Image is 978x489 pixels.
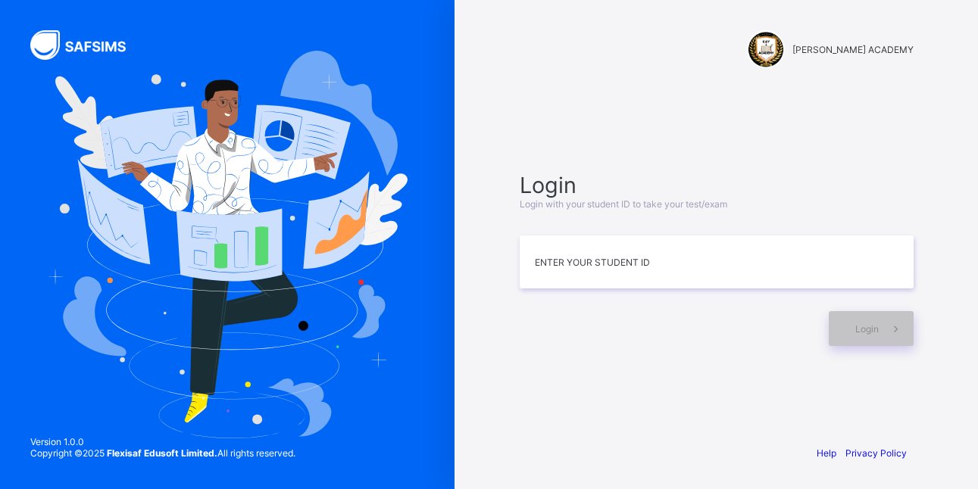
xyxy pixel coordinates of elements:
span: Login [520,172,914,198]
a: Privacy Policy [845,447,907,459]
span: [PERSON_NAME] ACADEMY [792,44,914,55]
img: Hero Image [47,51,408,438]
span: Version 1.0.0 [30,436,295,447]
strong: Flexisaf Edusoft Limited. [107,447,217,459]
span: Login with your student ID to take your test/exam [520,198,727,210]
span: Login [855,323,879,335]
span: Copyright © 2025 All rights reserved. [30,447,295,459]
a: Help [817,447,836,459]
img: SAFSIMS Logo [30,30,144,60]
